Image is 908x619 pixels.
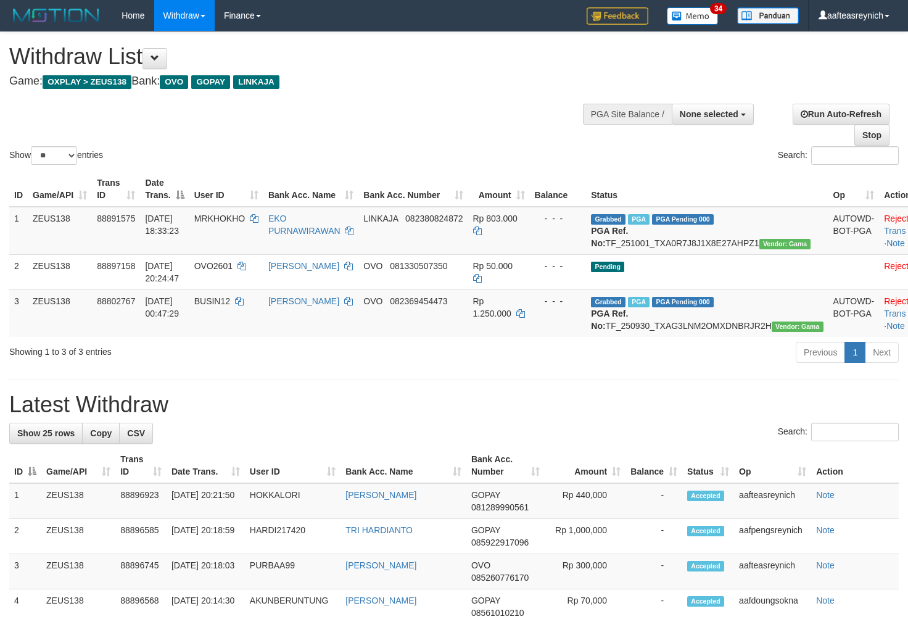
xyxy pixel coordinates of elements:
[145,214,179,236] span: [DATE] 18:33:23
[591,309,628,331] b: PGA Ref. No:
[854,125,889,146] a: Stop
[9,207,28,255] td: 1
[9,172,28,207] th: ID
[9,146,103,165] label: Show entries
[358,172,468,207] th: Bank Acc. Number: activate to sort column ascending
[167,554,245,589] td: [DATE] 20:18:03
[535,295,582,307] div: - - -
[345,596,416,605] a: [PERSON_NAME]
[9,341,369,358] div: Showing 1 to 3 of 3 entries
[473,296,511,318] span: Rp 1.250.000
[687,596,724,607] span: Accepted
[194,214,245,223] span: MRKHOKHO
[245,519,340,554] td: HARDI217420
[710,3,727,14] span: 34
[31,146,77,165] select: Showentries
[194,261,233,271] span: OVO2601
[90,428,112,438] span: Copy
[9,423,83,444] a: Show 25 rows
[268,261,339,271] a: [PERSON_NAME]
[535,212,582,225] div: - - -
[97,296,135,306] span: 88802767
[115,554,167,589] td: 88896745
[545,554,625,589] td: Rp 300,000
[405,214,463,223] span: Copy 082380824872 to clipboard
[687,526,724,536] span: Accepted
[545,519,625,554] td: Rp 1,000,000
[17,428,75,438] span: Show 25 rows
[127,428,145,438] span: CSV
[97,214,135,223] span: 88891575
[390,261,447,271] span: Copy 081330507350 to clipboard
[43,75,131,89] span: OXPLAY > ZEUS138
[160,75,188,89] span: OVO
[9,519,41,554] td: 2
[9,6,103,25] img: MOTION_logo.png
[340,448,466,483] th: Bank Acc. Name: activate to sort column ascending
[245,483,340,519] td: HOKKALORI
[9,483,41,519] td: 1
[140,172,189,207] th: Date Trans.: activate to sort column descending
[194,296,230,306] span: BUSIN12
[41,519,115,554] td: ZEUS138
[586,289,828,337] td: TF_250930_TXAG3LNM2OMXDNBRJR2H
[778,146,899,165] label: Search:
[759,239,811,249] span: Vendor URL: https://trx31.1velocity.biz
[115,448,167,483] th: Trans ID: activate to sort column ascending
[625,448,682,483] th: Balance: activate to sort column ascending
[363,214,398,223] span: LINKAJA
[471,596,500,605] span: GOPAY
[145,261,179,283] span: [DATE] 20:24:47
[652,214,714,225] span: PGA Pending
[9,289,28,337] td: 3
[189,172,263,207] th: User ID: activate to sort column ascending
[796,342,845,363] a: Previous
[115,519,167,554] td: 88896585
[625,554,682,589] td: -
[625,519,682,554] td: -
[734,448,811,483] th: Op: activate to sort column ascending
[345,525,413,535] a: TRI HARDIANTO
[471,502,529,512] span: Copy 081289990561 to clipboard
[844,342,865,363] a: 1
[628,214,650,225] span: Marked by aafpengsreynich
[9,448,41,483] th: ID: activate to sort column descending
[471,560,490,570] span: OVO
[471,573,529,583] span: Copy 085260776170 to clipboard
[119,423,153,444] a: CSV
[466,448,545,483] th: Bank Acc. Number: activate to sort column ascending
[591,297,625,307] span: Grabbed
[245,554,340,589] td: PURBAA99
[97,261,135,271] span: 88897158
[9,44,593,69] h1: Withdraw List
[687,491,724,501] span: Accepted
[471,490,500,500] span: GOPAY
[191,75,230,89] span: GOPAY
[41,448,115,483] th: Game/API: activate to sort column ascending
[245,448,340,483] th: User ID: activate to sort column ascending
[9,554,41,589] td: 3
[535,260,582,272] div: - - -
[471,525,500,535] span: GOPAY
[583,104,672,125] div: PGA Site Balance /
[828,289,880,337] td: AUTOWD-BOT-PGA
[363,261,382,271] span: OVO
[167,519,245,554] td: [DATE] 20:18:59
[471,608,524,618] span: Copy 08561010210 to clipboard
[734,519,811,554] td: aafpengsreynich
[811,423,899,441] input: Search:
[625,483,682,519] td: -
[652,297,714,307] span: PGA Pending
[682,448,734,483] th: Status: activate to sort column ascending
[886,238,905,248] a: Note
[145,296,179,318] span: [DATE] 00:47:29
[28,254,92,289] td: ZEUS138
[734,483,811,519] td: aafteasreynich
[628,297,650,307] span: Marked by aafsreyleap
[672,104,754,125] button: None selected
[233,75,279,89] span: LINKAJA
[816,490,835,500] a: Note
[167,448,245,483] th: Date Trans.: activate to sort column ascending
[591,262,624,272] span: Pending
[82,423,120,444] a: Copy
